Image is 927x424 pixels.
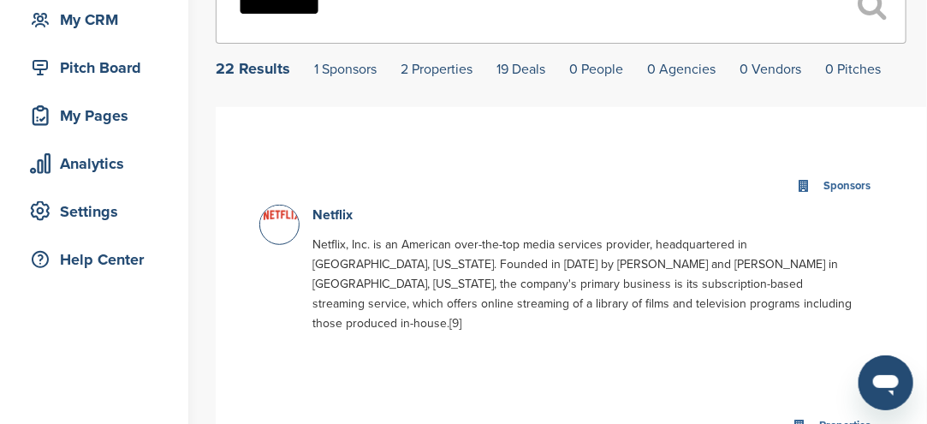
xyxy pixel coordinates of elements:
[26,196,171,227] div: Settings
[17,144,171,183] a: Analytics
[26,52,171,83] div: Pitch Board
[216,61,290,76] div: 22 Results
[260,206,303,224] img: Screen shot 2018 01 23 at 10.55.15 am
[17,48,171,87] a: Pitch Board
[496,61,545,78] a: 19 Deals
[401,61,472,78] a: 2 Properties
[312,235,857,333] p: Netflix, Inc. is an American over-the-top media services provider, headquartered in [GEOGRAPHIC_D...
[17,192,171,231] a: Settings
[825,61,881,78] a: 0 Pitches
[740,61,801,78] a: 0 Vendors
[314,61,377,78] a: 1 Sponsors
[859,355,913,410] iframe: Button to launch messaging window
[569,61,623,78] a: 0 People
[26,244,171,275] div: Help Center
[819,176,875,196] div: Sponsors
[26,148,171,179] div: Analytics
[26,4,171,35] div: My CRM
[26,100,171,131] div: My Pages
[17,240,171,279] a: Help Center
[312,206,353,224] a: Netflix
[17,96,171,135] a: My Pages
[647,61,716,78] a: 0 Agencies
